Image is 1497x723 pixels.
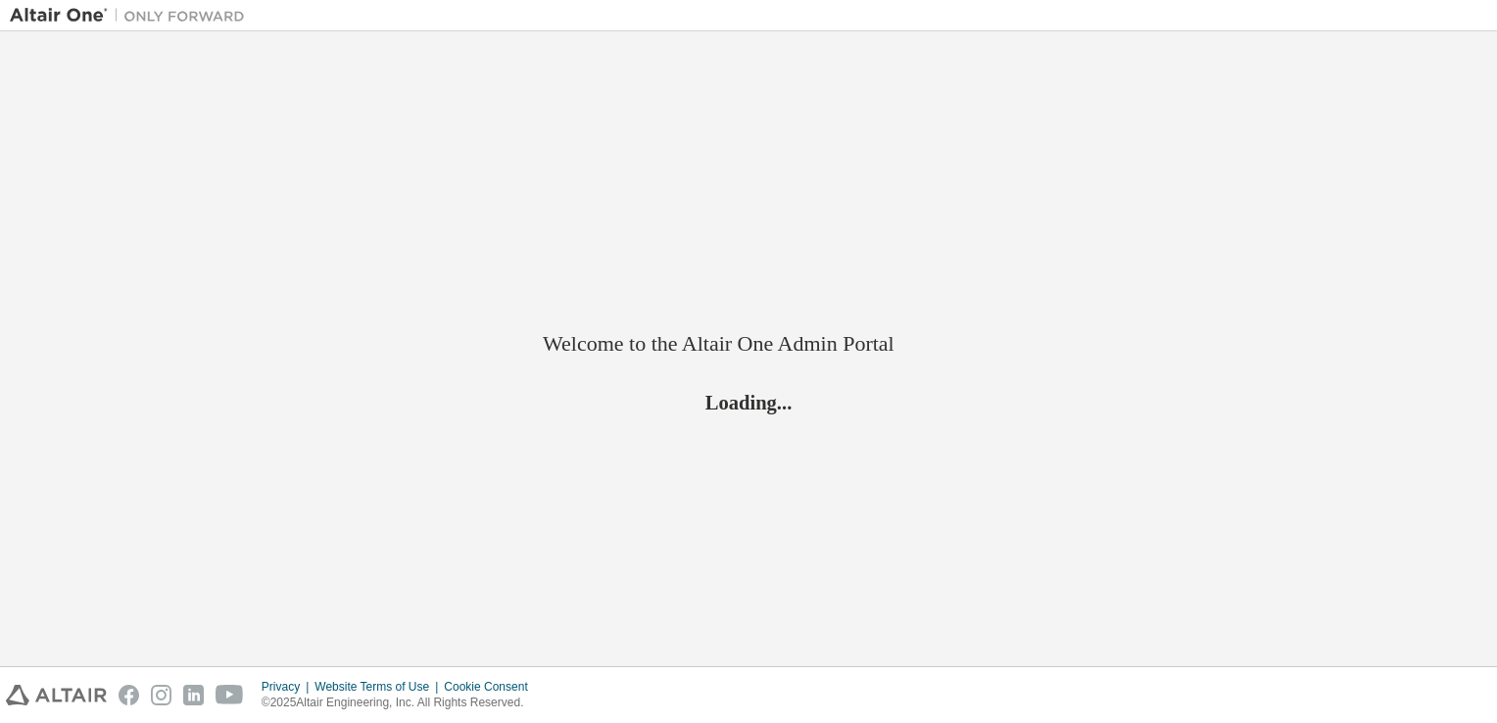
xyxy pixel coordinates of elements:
img: Altair One [10,6,255,25]
img: instagram.svg [151,685,171,705]
div: Privacy [262,679,314,695]
div: Website Terms of Use [314,679,444,695]
div: Cookie Consent [444,679,539,695]
img: altair_logo.svg [6,685,107,705]
img: youtube.svg [216,685,244,705]
h2: Welcome to the Altair One Admin Portal [543,330,954,358]
h2: Loading... [543,390,954,415]
img: linkedin.svg [183,685,204,705]
p: © 2025 Altair Engineering, Inc. All Rights Reserved. [262,695,540,711]
img: facebook.svg [119,685,139,705]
